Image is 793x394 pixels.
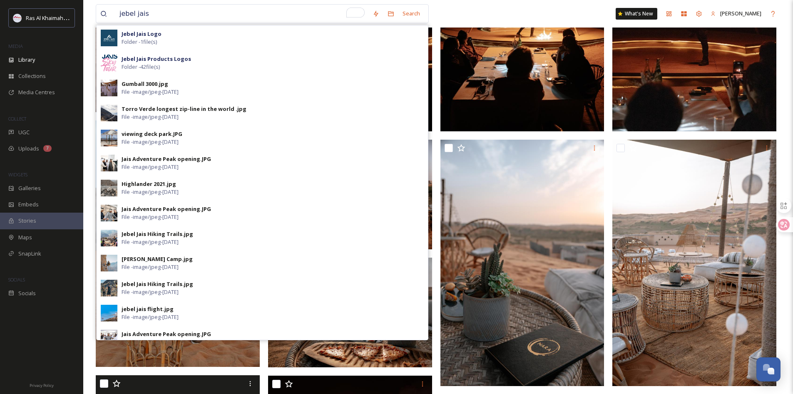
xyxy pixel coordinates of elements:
span: Collections [18,72,46,80]
span: File - image/jpeg - [DATE] [122,288,179,296]
span: Library [18,56,35,64]
img: c3414964-c31b-44dc-9090-8d8fe6970faf.jpg [101,105,117,121]
input: To enrich screen reader interactions, please activate Accessibility in Grammarly extension settings [115,5,368,23]
span: File - image/jpeg - [DATE] [122,138,179,146]
span: Privacy Policy [30,383,54,388]
span: Stories [18,217,36,225]
button: Open Chat [756,357,781,381]
div: Jais Adventure Peak opening.JPG [122,205,211,213]
strong: Jebel Jais Logo [122,30,162,38]
a: [PERSON_NAME] [706,5,766,22]
span: MEDIA [8,43,23,49]
span: Folder - 42 file(s) [122,63,160,71]
span: File - image/jpeg - [DATE] [122,238,179,246]
div: 7 [43,145,52,152]
a: Privacy Policy [30,380,54,390]
img: Sonara Camp Ras Al Khaimah.jpg [96,120,260,367]
div: Search [398,5,424,22]
span: File - image/jpeg - [DATE] [122,88,179,96]
img: fbe052e6-0ab3-4432-996a-ccb912a28d3d.jpg [101,230,117,246]
img: b7d477d6-b1c5-42f3-a015-4572b584a7ff.jpg [101,55,117,71]
span: Media Centres [18,88,55,96]
span: Embeds [18,201,39,208]
div: Jais Adventure Peak opening.JPG [122,155,211,163]
div: viewing deck park.JPG [122,130,182,138]
span: WIDGETS [8,171,27,178]
img: Sonara Camp Ras Al Khaimah.jpg [440,140,604,386]
img: 77b9f2cf-2fd6-4514-9d3a-6897fb725783.jpg [101,130,117,146]
img: da4478dc-218a-43f5-ac07-9a3e6c276221.jpg [101,205,117,221]
span: [PERSON_NAME] [720,10,761,17]
a: What's New [616,8,657,20]
span: File - image/jpeg - [DATE] [122,263,179,271]
div: Torro Verde longest zip-line in the world .jpg [122,105,246,113]
div: Gumball 3000.jpg [122,80,168,88]
div: Jebel Jais Hiking Trails.jpg [122,280,193,288]
img: 91b4d8f5-0402-443e-b2e2-39079652b157.jpg [101,80,117,96]
strong: Jebel Jais Products Logos [122,55,191,63]
span: Maps [18,233,32,241]
div: [PERSON_NAME] Camp.jpg [122,255,193,263]
span: Socials [18,289,36,297]
span: File - image/jpeg - [DATE] [122,313,179,321]
span: SnapLink [18,250,41,258]
img: b02c90b8-1d94-4a92-bbe0-1813aad137b3.jpg [101,280,117,296]
span: Galleries [18,184,41,192]
img: 315a7928-dcb9-4d11-aee8-3508ba712fd3.jpg [101,255,117,271]
img: af2bcd5e-8ea5-473d-a2eb-1bac4ed7d8c7.jpg [101,30,117,46]
span: Folder - 1 file(s) [122,38,157,46]
span: Ras Al Khaimah Tourism Development Authority [26,14,144,22]
img: 7d61c217-84cc-4c03-ace0-8d404a11be2c.jpg [101,305,117,321]
img: fe61480e-2d47-48fe-9ac6-94a77041f56d.jpg [101,330,117,346]
span: File - image/jpeg - [DATE] [122,163,179,171]
div: Jais Adventure Peak opening.JPG [122,330,211,338]
span: File - image/jpeg - [DATE] [122,338,179,346]
div: Highlander 2021.jpg [122,180,176,188]
span: SOCIALS [8,276,25,283]
div: Jebel Jais Hiking Trails.jpg [122,230,193,238]
span: File - image/jpeg - [DATE] [122,113,179,121]
span: File - image/jpeg - [DATE] [122,213,179,221]
img: Sonara Camp Ras Al Khaimah.jpg [612,140,776,386]
img: Logo_RAKTDA_RGB-01.png [13,14,22,22]
span: UGC [18,128,30,136]
img: b5617cab-cb43-4884-94cf-2d55d9c758d4.jpg [101,155,117,171]
span: File - image/jpeg - [DATE] [122,188,179,196]
span: Uploads [18,145,39,153]
img: 3ad8c5a2-0c69-4ef5-ba2c-1f8dd600cbb8.jpg [101,180,117,196]
span: COLLECT [8,115,26,122]
div: jebel jais flight.jpg [122,305,174,313]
